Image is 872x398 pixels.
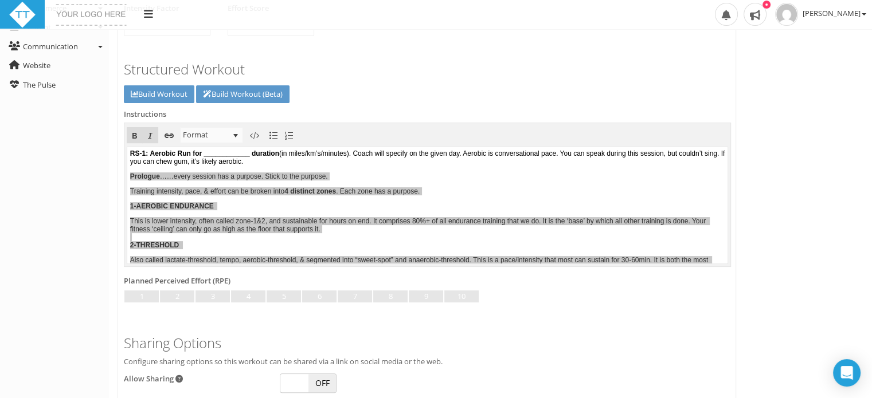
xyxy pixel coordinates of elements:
p: Also called lactate-threshold, tempo, aerobic-threshold, & segmented into “sweet-spot” and anaero... [3,109,597,133]
h3: Structured Workout [124,62,730,77]
img: yourlogohere.png [53,1,130,29]
span: select [228,128,243,143]
a: View HTML [247,127,263,143]
img: ttbadgewhite_48x48.png [9,1,36,29]
label: Allow Sharing [124,373,183,385]
h3: Sharing Options [124,336,730,350]
span: OFF [308,374,337,392]
img: 1dff75413cfcd60516179edc53a91786 [775,3,798,26]
span: The Pulse [23,80,56,90]
a: Insert unordered list [265,127,281,143]
a: Insert hyperlink [161,127,177,143]
a: Bold [127,127,143,143]
label: Instructions [124,109,166,120]
a: Build Workout (Beta) [196,85,290,103]
a: Insert ordered list [281,127,297,143]
span: Format [180,127,243,143]
span: Format [181,128,228,143]
span: Website [23,60,50,70]
a: Build Workout [124,85,194,103]
span: [PERSON_NAME] [803,8,866,18]
span: Communication [23,41,78,52]
p: Configure sharing options so this workout can be shared via a link on social media or the web. [124,356,730,368]
label: Planned Perceived Effort (RPE) [124,275,230,287]
iframe: Editable area. Press F10 for toolbar. [127,147,728,263]
a: Italic [142,127,158,143]
span: Turn on sharing for this workout so it can be shared using a link for social media and web [174,373,183,384]
div: Open Intercom Messenger [833,359,861,387]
